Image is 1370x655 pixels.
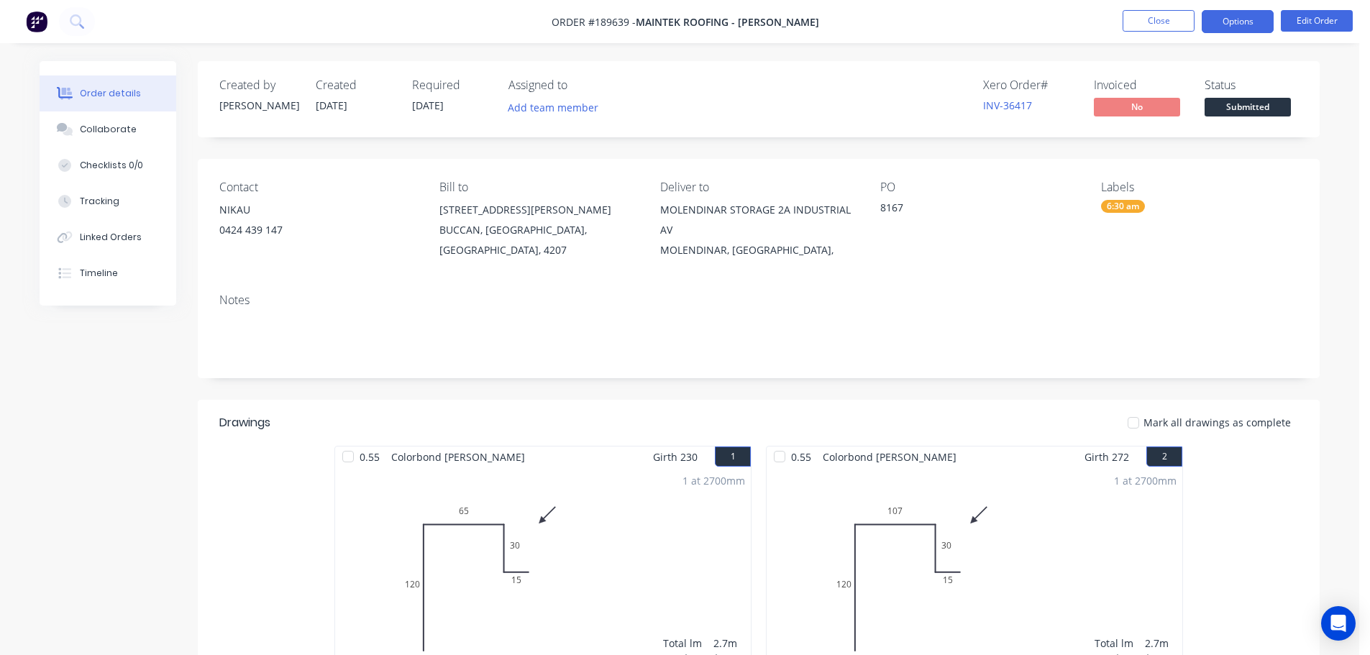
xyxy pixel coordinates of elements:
[40,111,176,147] button: Collaborate
[1205,78,1298,92] div: Status
[1095,636,1133,651] div: Total lm
[1281,10,1353,32] button: Edit Order
[80,87,141,100] div: Order details
[660,200,857,260] div: MOLENDINAR STORAGE 2A INDUSTRIAL AVMOLENDINAR, [GEOGRAPHIC_DATA],
[1114,473,1177,488] div: 1 at 2700mm
[219,293,1298,307] div: Notes
[40,147,176,183] button: Checklists 0/0
[1123,10,1195,32] button: Close
[1145,636,1177,651] div: 2.7m
[1321,606,1356,641] div: Open Intercom Messenger
[660,180,857,194] div: Deliver to
[316,78,395,92] div: Created
[439,200,636,220] div: [STREET_ADDRESS][PERSON_NAME]
[219,78,298,92] div: Created by
[983,78,1077,92] div: Xero Order #
[40,219,176,255] button: Linked Orders
[80,231,142,244] div: Linked Orders
[385,446,531,467] span: Colorbond [PERSON_NAME]
[80,123,137,136] div: Collaborate
[412,78,491,92] div: Required
[40,75,176,111] button: Order details
[715,446,751,467] button: 1
[552,15,636,29] span: Order #189639 -
[682,473,745,488] div: 1 at 2700mm
[663,636,702,651] div: Total lm
[439,200,636,260] div: [STREET_ADDRESS][PERSON_NAME]BUCCAN, [GEOGRAPHIC_DATA], [GEOGRAPHIC_DATA], 4207
[316,99,347,112] span: [DATE]
[508,78,652,92] div: Assigned to
[219,414,270,431] div: Drawings
[880,200,1060,220] div: 8167
[1094,78,1187,92] div: Invoiced
[1101,200,1145,213] div: 6:30 am
[80,267,118,280] div: Timeline
[40,255,176,291] button: Timeline
[80,195,119,208] div: Tracking
[817,446,962,467] span: Colorbond [PERSON_NAME]
[354,446,385,467] span: 0.55
[785,446,817,467] span: 0.55
[660,240,857,260] div: MOLENDINAR, [GEOGRAPHIC_DATA],
[219,98,298,113] div: [PERSON_NAME]
[1143,415,1291,430] span: Mark all drawings as complete
[653,446,698,467] span: Girth 230
[1205,98,1291,116] span: Submitted
[80,159,143,172] div: Checklists 0/0
[501,98,606,117] button: Add team member
[713,636,745,651] div: 2.7m
[983,99,1032,112] a: INV-36417
[219,200,416,220] div: NIKAU
[508,98,606,117] button: Add team member
[660,200,857,240] div: MOLENDINAR STORAGE 2A INDUSTRIAL AV
[219,220,416,240] div: 0424 439 147
[1202,10,1274,33] button: Options
[412,99,444,112] span: [DATE]
[880,180,1077,194] div: PO
[219,180,416,194] div: Contact
[1101,180,1298,194] div: Labels
[636,15,819,29] span: Maintek Roofing - [PERSON_NAME]
[1084,446,1129,467] span: Girth 272
[1094,98,1180,116] span: No
[1205,98,1291,119] button: Submitted
[439,180,636,194] div: Bill to
[40,183,176,219] button: Tracking
[219,200,416,246] div: NIKAU0424 439 147
[1146,446,1182,467] button: 2
[439,220,636,260] div: BUCCAN, [GEOGRAPHIC_DATA], [GEOGRAPHIC_DATA], 4207
[26,11,47,32] img: Factory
